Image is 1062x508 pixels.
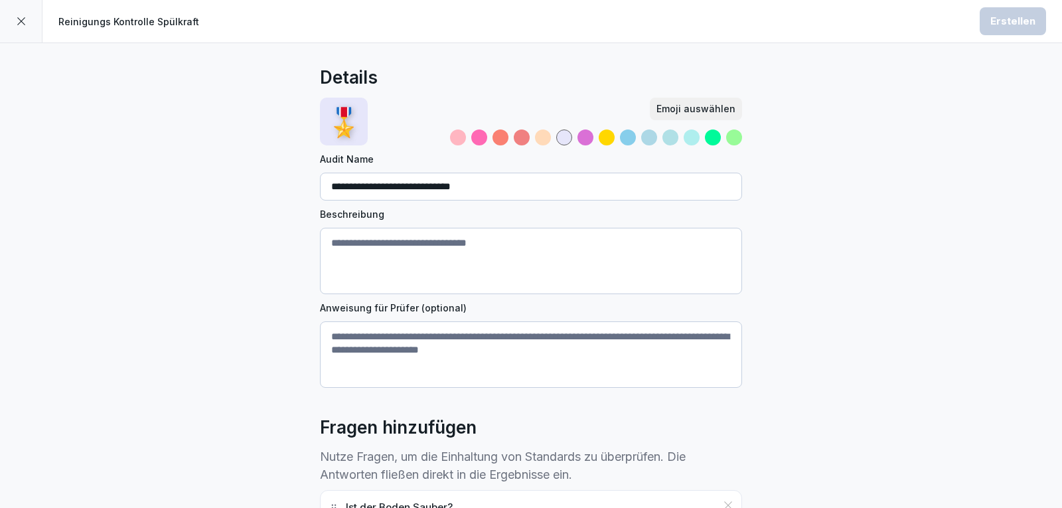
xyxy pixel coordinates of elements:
p: Reinigungs Kontrolle Spülkraft [58,15,199,29]
p: 🎖️ [327,101,361,143]
div: Erstellen [990,14,1035,29]
label: Audit Name [320,152,742,166]
h2: Details [320,64,378,91]
div: Emoji auswählen [656,102,735,116]
label: Beschreibung [320,207,742,221]
button: Erstellen [980,7,1046,35]
button: Emoji auswählen [650,98,742,120]
h2: Fragen hinzufügen [320,414,477,441]
label: Anweisung für Prüfer (optional) [320,301,742,315]
p: Nutze Fragen, um die Einhaltung von Standards zu überprüfen. Die Antworten fließen direkt in die ... [320,448,742,483]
